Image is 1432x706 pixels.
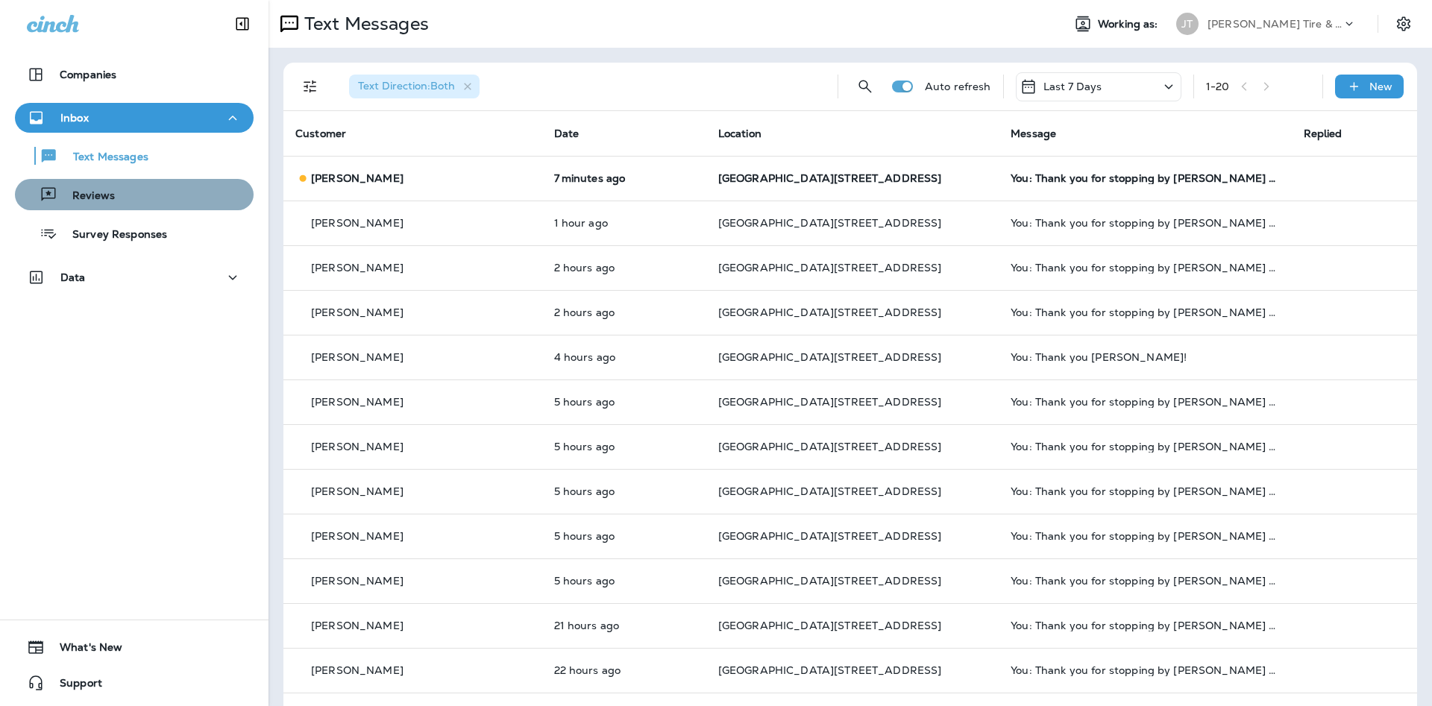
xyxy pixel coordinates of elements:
[311,396,403,408] p: [PERSON_NAME]
[311,351,403,363] p: [PERSON_NAME]
[60,271,86,283] p: Data
[1011,530,1279,542] div: You: Thank you for stopping by Jensen Tire & Auto - South 144th Street. Please take 30 seconds to...
[311,664,403,676] p: [PERSON_NAME]
[1390,10,1417,37] button: Settings
[1011,217,1279,229] div: You: Thank you for stopping by Jensen Tire & Auto - South 144th Street. Please take 30 seconds to...
[1011,172,1279,184] div: You: Thank you for stopping by Jensen Tire & Auto - South 144th Street. Please take 30 seconds to...
[718,261,942,274] span: [GEOGRAPHIC_DATA][STREET_ADDRESS]
[311,262,403,274] p: [PERSON_NAME]
[1206,81,1230,92] div: 1 - 20
[554,441,694,453] p: Aug 29, 2025 08:59 AM
[718,350,942,364] span: [GEOGRAPHIC_DATA][STREET_ADDRESS]
[1011,664,1279,676] div: You: Thank you for stopping by Jensen Tire & Auto - South 144th Street. Please take 30 seconds to...
[554,575,694,587] p: Aug 29, 2025 08:12 AM
[1043,81,1102,92] p: Last 7 Days
[15,668,254,698] button: Support
[1011,485,1279,497] div: You: Thank you for stopping by Jensen Tire & Auto - South 144th Street. Please take 30 seconds to...
[554,351,694,363] p: Aug 29, 2025 09:18 AM
[718,306,942,319] span: [GEOGRAPHIC_DATA][STREET_ADDRESS]
[311,575,403,587] p: [PERSON_NAME]
[554,127,580,140] span: Date
[358,79,455,92] span: Text Direction : Both
[15,140,254,171] button: Text Messages
[1011,262,1279,274] div: You: Thank you for stopping by Jensen Tire & Auto - South 144th Street. Please take 30 seconds to...
[15,632,254,662] button: What's New
[1011,396,1279,408] div: You: Thank you for stopping by Jensen Tire & Auto - South 144th Street. Please take 30 seconds to...
[15,103,254,133] button: Inbox
[718,574,942,587] span: [GEOGRAPHIC_DATA][STREET_ADDRESS]
[15,179,254,210] button: Reviews
[1098,18,1161,31] span: Working as:
[554,620,694,631] p: Aug 28, 2025 04:58 PM
[295,72,325,101] button: Filters
[311,217,403,229] p: [PERSON_NAME]
[554,217,694,229] p: Aug 29, 2025 01:00 PM
[554,262,694,274] p: Aug 29, 2025 11:58 AM
[295,127,346,140] span: Customer
[311,172,403,184] p: [PERSON_NAME]
[554,172,694,184] p: Aug 29, 2025 02:03 PM
[554,485,694,497] p: Aug 29, 2025 08:12 AM
[1011,127,1056,140] span: Message
[15,262,254,292] button: Data
[60,112,89,124] p: Inbox
[718,395,942,409] span: [GEOGRAPHIC_DATA][STREET_ADDRESS]
[718,529,942,543] span: [GEOGRAPHIC_DATA][STREET_ADDRESS]
[1011,575,1279,587] div: You: Thank you for stopping by Jensen Tire & Auto - South 144th Street. Please take 30 seconds to...
[349,75,480,98] div: Text Direction:Both
[1011,441,1279,453] div: You: Thank you for stopping by Jensen Tire & Auto - South 144th Street. Please take 30 seconds to...
[718,485,942,498] span: [GEOGRAPHIC_DATA][STREET_ADDRESS]
[311,485,403,497] p: [PERSON_NAME]
[1011,306,1279,318] div: You: Thank you for stopping by Jensen Tire & Auto - South 144th Street. Please take 30 seconds to...
[718,127,761,140] span: Location
[15,60,254,89] button: Companies
[311,441,403,453] p: [PERSON_NAME]
[718,664,942,677] span: [GEOGRAPHIC_DATA][STREET_ADDRESS]
[718,216,942,230] span: [GEOGRAPHIC_DATA][STREET_ADDRESS]
[1369,81,1392,92] p: New
[554,664,694,676] p: Aug 28, 2025 04:02 PM
[718,440,942,453] span: [GEOGRAPHIC_DATA][STREET_ADDRESS]
[554,306,694,318] p: Aug 29, 2025 11:58 AM
[850,72,880,101] button: Search Messages
[45,641,122,659] span: What's New
[57,189,115,204] p: Reviews
[45,677,102,695] span: Support
[60,69,116,81] p: Companies
[15,218,254,249] button: Survey Responses
[1011,620,1279,631] div: You: Thank you for stopping by Jensen Tire & Auto - South 144th Street. Please take 30 seconds to...
[311,530,403,542] p: [PERSON_NAME]
[718,619,942,632] span: [GEOGRAPHIC_DATA][STREET_ADDRESS]
[311,306,403,318] p: [PERSON_NAME]
[925,81,991,92] p: Auto refresh
[298,13,429,35] p: Text Messages
[1176,13,1199,35] div: JT
[58,151,148,165] p: Text Messages
[57,228,167,242] p: Survey Responses
[1011,351,1279,363] div: You: Thank you Marvin!
[222,9,263,39] button: Collapse Sidebar
[1208,18,1342,30] p: [PERSON_NAME] Tire & Auto
[311,620,403,631] p: [PERSON_NAME]
[554,396,694,408] p: Aug 29, 2025 08:59 AM
[554,530,694,542] p: Aug 29, 2025 08:12 AM
[1304,127,1342,140] span: Replied
[718,171,942,185] span: [GEOGRAPHIC_DATA][STREET_ADDRESS]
